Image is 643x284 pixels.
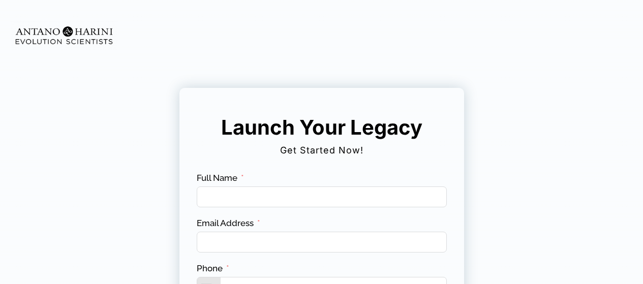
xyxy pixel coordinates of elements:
input: Email Address [197,232,447,253]
h2: Get Started Now! [195,141,448,160]
label: Email Address [197,217,260,229]
label: Full Name [197,172,244,184]
h5: Launch Your Legacy [216,115,428,140]
img: Evolution-Scientist (2) [11,21,117,50]
label: Phone [197,263,229,274]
